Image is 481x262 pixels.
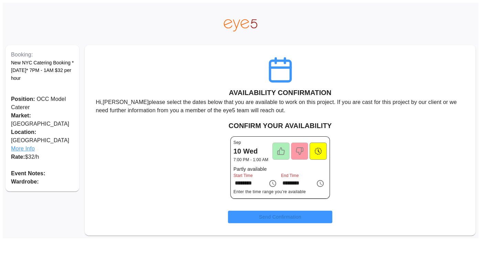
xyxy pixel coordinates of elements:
[96,98,464,115] p: Hi, [PERSON_NAME] please select the dates below that you are available to work on this project. I...
[233,146,258,157] h6: 10 Wed
[11,128,74,153] p: [GEOGRAPHIC_DATA]
[11,95,74,112] p: OCC Model Caterer
[233,172,253,178] label: Start Time
[11,59,74,82] p: New NYC Catering Booking *[DATE]* 7PM - 1AM $32 per hour
[266,177,280,190] button: Choose time
[229,87,332,98] h6: AVAILABILITY CONFIRMATION
[11,154,25,160] span: Rate:
[11,96,35,102] span: Position:
[233,157,268,163] p: 7:00 PM - 1:00 AM
[11,145,74,153] span: More Info
[11,178,74,186] p: Wardrobe:
[11,153,74,161] p: $ 32 /h
[90,120,470,131] h6: CONFIRM YOUR AVAILABILITY
[11,51,74,59] p: Booking:
[224,19,257,31] img: eye5
[11,113,31,118] span: Market:
[313,177,327,190] button: Choose time
[281,172,299,178] label: End Time
[11,112,74,128] p: [GEOGRAPHIC_DATA]
[11,169,74,178] p: Event Notes:
[233,139,241,146] p: Sep
[233,189,327,196] span: Enter the time range you’re available
[11,128,74,136] span: Location:
[233,166,327,173] h6: Partly available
